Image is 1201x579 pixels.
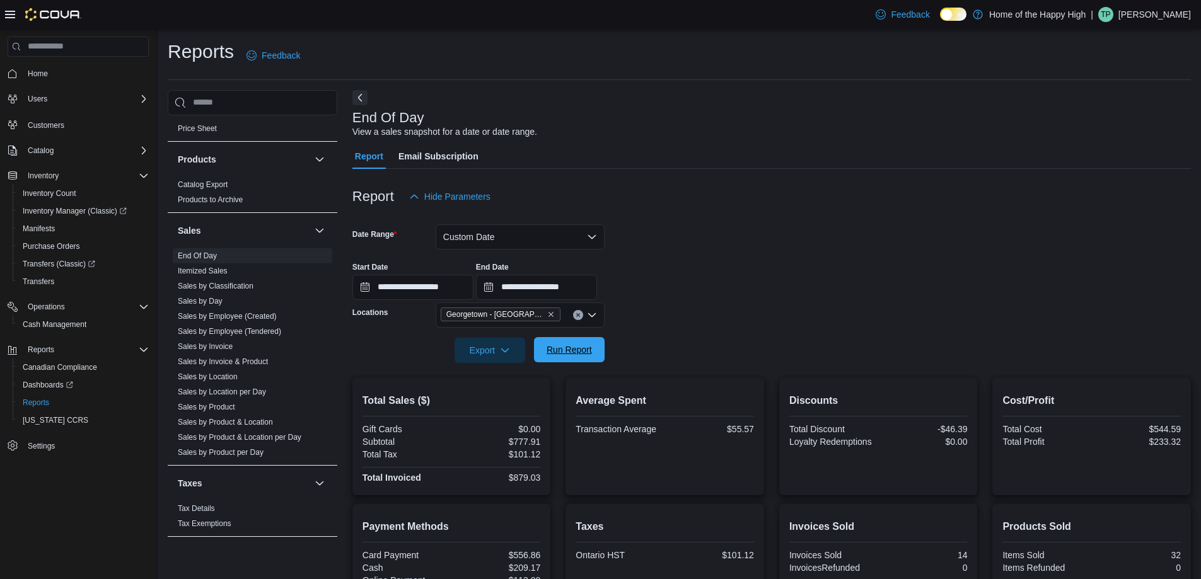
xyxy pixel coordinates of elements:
[18,317,149,332] span: Cash Management
[454,437,540,447] div: $777.91
[178,251,217,261] span: End Of Day
[23,380,73,390] span: Dashboards
[18,377,78,393] a: Dashboards
[23,206,127,216] span: Inventory Manager (Classic)
[436,224,605,249] button: Custom Date
[23,168,149,183] span: Inventory
[178,372,238,381] a: Sales by Location
[398,144,479,169] span: Email Subscription
[13,238,154,255] button: Purchase Orders
[168,501,337,536] div: Taxes
[23,117,149,132] span: Customers
[18,395,54,410] a: Reports
[23,91,52,106] button: Users
[1002,519,1181,534] h2: Products Sold
[23,299,149,314] span: Operations
[18,186,149,201] span: Inventory Count
[1094,424,1181,434] div: $544.59
[178,266,228,276] span: Itemized Sales
[178,180,228,189] a: Catalog Export
[23,438,149,454] span: Settings
[363,393,541,408] h2: Total Sales ($)
[13,185,154,202] button: Inventory Count
[18,256,149,272] span: Transfers (Classic)
[789,437,876,447] div: Loyalty Redemptions
[178,503,215,513] span: Tax Details
[28,345,54,355] span: Reports
[178,357,268,367] span: Sales by Invoice & Product
[18,413,93,428] a: [US_STATE] CCRS
[13,255,154,273] a: Transfers (Classic)
[28,69,48,79] span: Home
[178,327,281,336] a: Sales by Employee (Tendered)
[363,424,449,434] div: Gift Cards
[13,358,154,376] button: Canadian Compliance
[23,91,149,106] span: Users
[28,120,64,130] span: Customers
[668,550,754,560] div: $101.12
[23,342,149,357] span: Reports
[28,171,59,181] span: Inventory
[18,221,60,236] a: Manifests
[352,262,388,272] label: Start Date
[1098,7,1113,22] div: Tevin Paul
[13,273,154,290] button: Transfers
[178,296,223,306] span: Sales by Day
[178,251,217,260] a: End Of Day
[573,310,583,320] button: Clear input
[178,195,243,204] a: Products to Archive
[23,259,95,269] span: Transfers (Classic)
[178,311,277,321] span: Sales by Employee (Created)
[23,241,80,251] span: Purchase Orders
[18,239,149,254] span: Purchase Orders
[18,256,100,272] a: Transfers (Classic)
[576,424,662,434] div: Transaction Average
[168,248,337,465] div: Sales
[18,360,102,375] a: Canadian Compliance
[178,403,235,411] a: Sales by Product
[1091,7,1093,22] p: |
[404,184,496,209] button: Hide Parameters
[3,437,154,455] button: Settings
[363,550,449,560] div: Card Payment
[178,418,273,427] a: Sales by Product & Location
[18,204,149,219] span: Inventory Manager (Classic)
[178,433,301,442] a: Sales by Product & Location per Day
[352,275,473,300] input: Press the down key to open a popover containing a calendar.
[363,519,541,534] h2: Payment Methods
[891,8,929,21] span: Feedback
[178,342,233,351] a: Sales by Invoice
[23,118,69,133] a: Customers
[178,153,310,166] button: Products
[13,316,154,333] button: Cash Management
[312,152,327,167] button: Products
[1094,563,1181,573] div: 0
[576,550,662,560] div: Ontario HST
[178,124,217,133] a: Price Sheet
[576,393,754,408] h2: Average Spent
[1118,7,1191,22] p: [PERSON_NAME]
[18,413,149,428] span: Washington CCRS
[23,66,53,81] a: Home
[23,415,88,425] span: [US_STATE] CCRS
[1101,7,1110,22] span: TP
[789,550,876,560] div: Invoices Sold
[789,424,876,434] div: Total Discount
[1002,437,1089,447] div: Total Profit
[28,441,55,451] span: Settings
[3,142,154,159] button: Catalog
[18,221,149,236] span: Manifests
[587,310,597,320] button: Open list of options
[363,563,449,573] div: Cash
[789,563,876,573] div: InvoicesRefunded
[18,204,132,219] a: Inventory Manager (Classic)
[3,298,154,316] button: Operations
[178,312,277,321] a: Sales by Employee (Created)
[178,341,233,352] span: Sales by Invoice
[13,394,154,411] button: Reports
[476,275,597,300] input: Press the down key to open a popover containing a calendar.
[3,167,154,185] button: Inventory
[178,357,268,366] a: Sales by Invoice & Product
[28,146,54,156] span: Catalog
[23,439,60,454] a: Settings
